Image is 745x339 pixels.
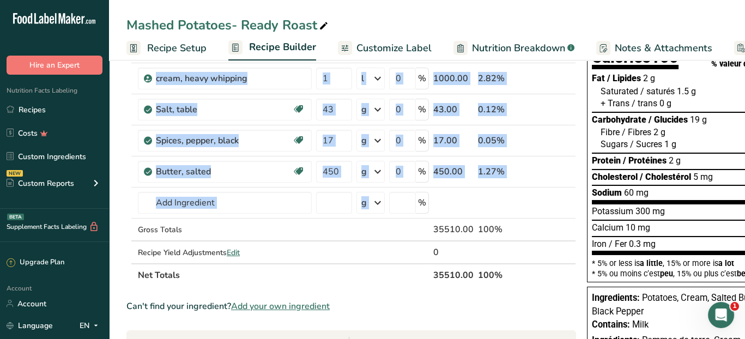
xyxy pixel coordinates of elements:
[677,86,696,96] span: 1.5 g
[592,172,638,182] span: Cholesterol
[478,134,524,147] div: 0.05%
[623,155,667,166] span: / Protéines
[596,36,712,60] a: Notes & Attachments
[7,56,102,75] button: Hire an Expert
[433,223,474,236] div: 35510.00
[664,139,676,149] span: 1 g
[478,72,524,85] div: 2.82%
[592,73,605,83] span: Fat
[640,172,691,182] span: / Cholestérol
[669,155,681,166] span: 2 g
[361,103,367,116] div: g
[433,134,474,147] div: 17.00
[361,165,367,178] div: g
[147,41,207,56] span: Recipe Setup
[592,222,623,233] span: Calcium
[601,139,628,149] span: Sugars
[126,300,576,313] div: Can't find your ingredient?
[653,127,665,137] span: 2 g
[690,114,707,125] span: 19 g
[592,206,633,216] span: Potassium
[708,302,734,328] iframe: Intercom live chat
[7,316,53,335] a: Language
[592,293,640,303] span: Ingredients:
[361,72,364,85] div: l
[649,114,688,125] span: / Glucides
[640,86,675,96] span: / saturés
[7,178,74,189] div: Custom Reports
[629,239,656,249] span: 0.3 mg
[622,127,651,137] span: / Fibres
[249,40,316,55] span: Recipe Builder
[635,206,665,216] span: 300 mg
[592,239,607,249] span: Iron
[138,247,312,258] div: Recipe Yield Adjustments
[7,257,64,268] div: Upgrade Plan
[138,224,312,235] div: Gross Totals
[478,223,524,236] div: 100%
[126,15,330,35] div: Mashed Potatoes- Ready Roast
[227,247,240,258] span: Edit
[228,35,316,61] a: Recipe Builder
[433,72,474,85] div: 1000.00
[126,36,207,60] a: Recipe Setup
[231,300,330,313] span: Add your own ingredient
[660,269,673,278] span: peu
[592,114,646,125] span: Carbohydrate
[433,165,474,178] div: 450.00
[601,98,629,108] span: + Trans
[592,155,621,166] span: Protein
[730,302,739,311] span: 1
[626,222,650,233] span: 10 mg
[609,239,627,249] span: / Fer
[156,103,292,116] div: Salt, table
[156,134,292,147] div: Spices, pepper, black
[718,259,734,268] span: a lot
[361,196,367,209] div: g
[136,263,431,286] th: Net Totals
[138,192,312,214] input: Add Ingredient
[478,103,524,116] div: 0.12%
[80,319,102,332] div: EN
[592,187,622,198] span: Sodium
[431,263,476,286] th: 35510.00
[7,214,24,220] div: BETA
[453,36,574,60] a: Nutrition Breakdown
[356,41,432,56] span: Customize Label
[607,73,641,83] span: / Lipides
[476,263,526,286] th: 100%
[601,127,620,137] span: Fibre
[592,319,630,330] span: Contains:
[615,41,712,56] span: Notes & Attachments
[472,41,565,56] span: Nutrition Breakdown
[630,139,662,149] span: / Sucres
[156,72,292,85] div: cream, heavy whipping
[433,103,474,116] div: 43.00
[632,98,657,108] span: / trans
[338,36,432,60] a: Customize Label
[659,98,671,108] span: 0 g
[7,170,23,177] div: NEW
[640,259,663,268] span: a little
[693,172,713,182] span: 5 mg
[601,86,638,96] span: Saturated
[361,134,367,147] div: g
[624,187,649,198] span: 60 mg
[643,73,655,83] span: 2 g
[433,246,474,259] div: 0
[478,165,524,178] div: 1.27%
[156,165,292,178] div: Butter, salted
[632,319,649,330] span: Milk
